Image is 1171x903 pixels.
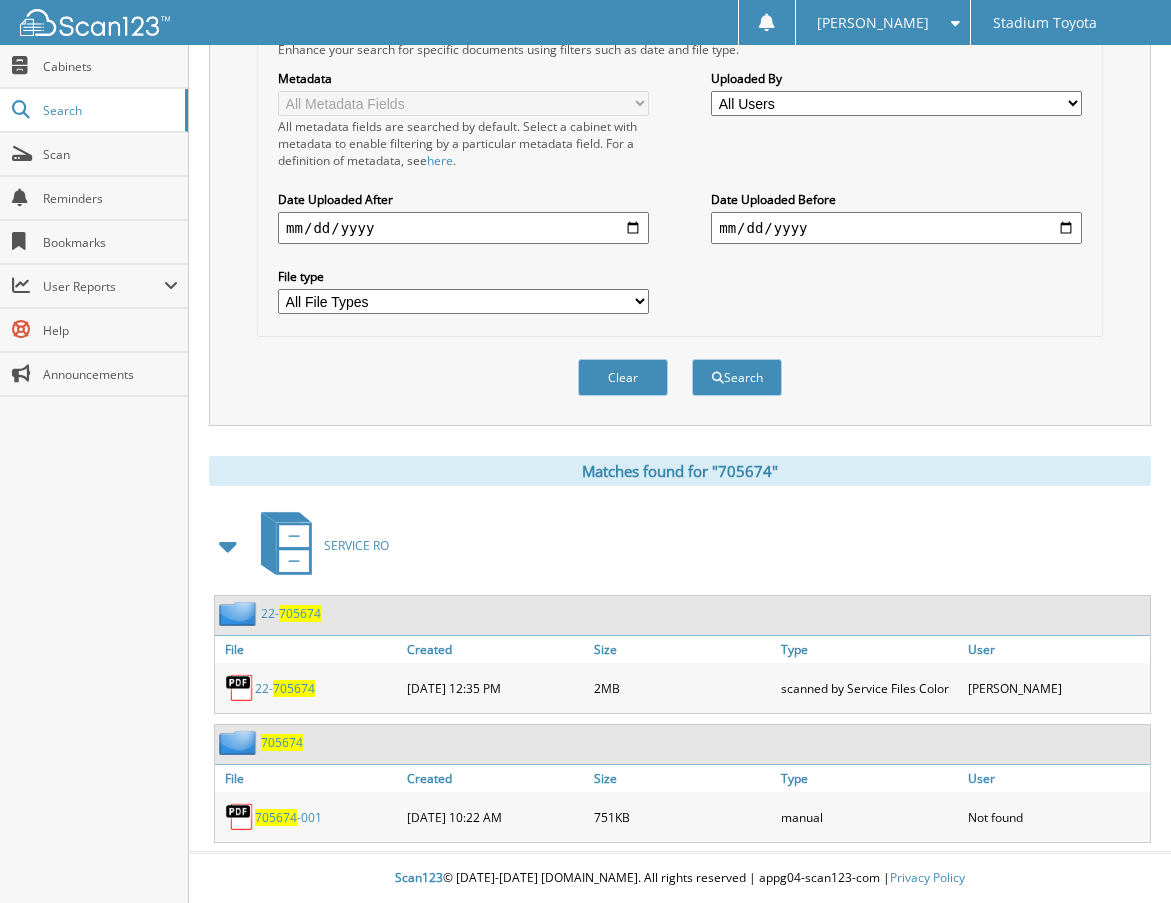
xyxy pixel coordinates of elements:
span: SERVICE RO [324,537,389,554]
div: 2MB [589,668,776,708]
label: Metadata [278,70,649,87]
span: Scan123 [395,869,443,886]
a: here [427,152,453,169]
span: User Reports [43,278,164,295]
div: scanned by Service Files Color [776,668,963,708]
span: Scan [43,146,178,163]
a: User [963,636,1150,663]
a: 22-705674 [255,680,315,697]
label: File type [278,268,649,285]
input: start [278,212,649,244]
a: File [215,636,402,663]
span: Bookmarks [43,234,178,251]
span: Reminders [43,190,178,207]
div: manual [776,797,963,837]
a: 705674 [261,734,303,751]
a: Privacy Policy [890,869,965,886]
div: Not found [963,797,1150,837]
button: Search [692,359,782,396]
input: end [711,212,1082,244]
a: Size [589,765,776,792]
span: Stadium Toyota [993,17,1097,29]
div: [PERSON_NAME] [963,668,1150,708]
div: All metadata fields are searched by default. Select a cabinet with metadata to enable filtering b... [278,118,649,169]
a: 705674-001 [255,809,322,826]
span: Help [43,322,178,339]
img: scan123-logo-white.svg [20,9,170,36]
img: folder2.png [219,730,261,755]
div: © [DATE]-[DATE] [DOMAIN_NAME]. All rights reserved | appg04-scan123-com | [189,854,1171,903]
img: folder2.png [219,601,261,626]
button: Clear [578,359,668,396]
label: Date Uploaded After [278,191,649,208]
div: Matches found for "705674" [209,456,1151,486]
a: Created [402,636,589,663]
span: Search [43,102,175,119]
span: 705674 [279,605,321,622]
div: [DATE] 12:35 PM [402,668,589,708]
iframe: Chat Widget [1071,807,1171,903]
span: Announcements [43,366,178,383]
div: 751KB [589,797,776,837]
a: Type [776,636,963,663]
span: 705674 [255,809,297,826]
a: 22-705674 [261,605,321,622]
label: Uploaded By [711,70,1082,87]
a: User [963,765,1150,792]
span: Cabinets [43,58,178,75]
a: Type [776,765,963,792]
label: Date Uploaded Before [711,191,1082,208]
a: Created [402,765,589,792]
a: SERVICE RO [249,506,389,585]
a: File [215,765,402,792]
span: 705674 [273,680,315,697]
div: [DATE] 10:22 AM [402,797,589,837]
a: Size [589,636,776,663]
img: PDF.png [225,802,255,832]
span: [PERSON_NAME] [817,17,929,29]
img: PDF.png [225,673,255,703]
div: Enhance your search for specific documents using filters such as date and file type. [268,41,1092,58]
